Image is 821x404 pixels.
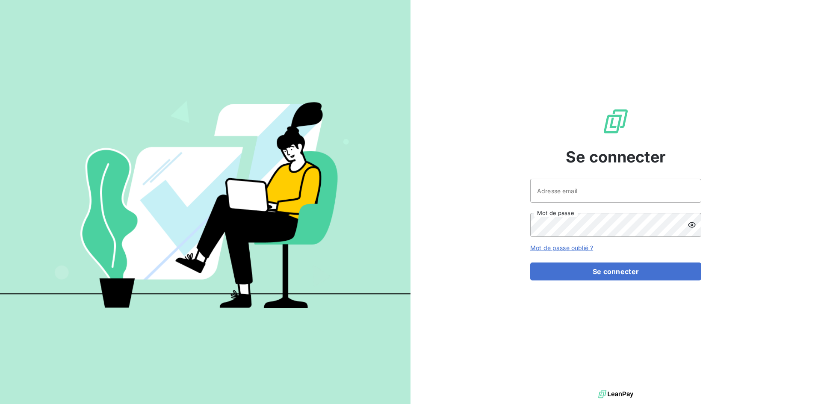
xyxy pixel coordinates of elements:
[530,179,701,203] input: placeholder
[598,388,633,401] img: logo
[566,145,666,168] span: Se connecter
[602,108,629,135] img: Logo LeanPay
[530,244,593,251] a: Mot de passe oublié ?
[530,262,701,280] button: Se connecter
